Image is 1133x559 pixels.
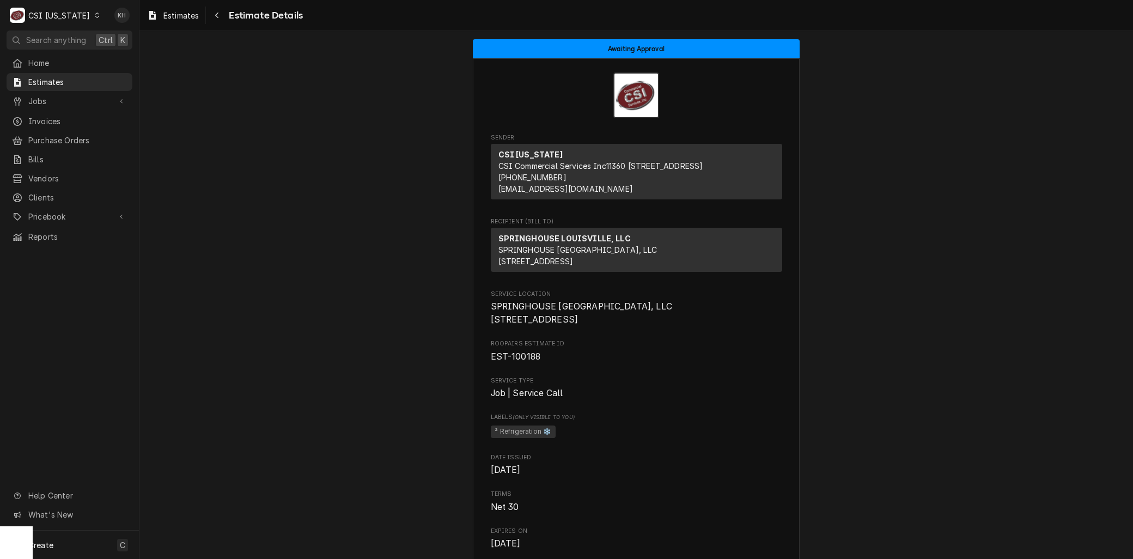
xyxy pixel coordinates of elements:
[491,490,782,513] div: Terms
[491,228,782,272] div: Recipient (Bill To)
[491,351,541,362] span: EST-100188
[7,112,132,130] a: Invoices
[491,424,782,440] span: [object Object]
[491,290,782,299] span: Service Location
[491,217,782,277] div: Estimate Recipient
[491,376,782,400] div: Service Type
[7,92,132,110] a: Go to Jobs
[491,376,782,385] span: Service Type
[491,465,521,475] span: [DATE]
[28,154,127,165] span: Bills
[7,150,132,168] a: Bills
[7,208,132,226] a: Go to Pricebook
[143,7,203,25] a: Estimates
[491,538,521,549] span: [DATE]
[491,413,782,422] span: Labels
[28,76,127,88] span: Estimates
[491,217,782,226] span: Recipient (Bill To)
[498,184,633,193] a: [EMAIL_ADDRESS][DOMAIN_NAME]
[10,8,25,23] div: C
[120,34,125,46] span: K
[28,490,126,501] span: Help Center
[28,509,126,520] span: What's New
[491,426,556,439] span: ² Refrigeration ❄️
[498,173,566,182] a: [PHONE_NUMBER]
[491,144,782,199] div: Sender
[10,8,25,23] div: CSI Kentucky's Avatar
[7,131,132,149] a: Purchase Orders
[498,161,703,171] span: CSI Commercial Services Inc11360 [STREET_ADDRESS]
[491,301,672,325] span: SPRINGHOUSE [GEOGRAPHIC_DATA], LLC [STREET_ADDRESS]
[7,506,132,524] a: Go to What's New
[28,173,127,184] span: Vendors
[491,228,782,276] div: Recipient (Bill To)
[491,290,782,326] div: Service Location
[491,413,782,440] div: [object Object]
[28,116,127,127] span: Invoices
[7,169,132,187] a: Vendors
[491,300,782,326] span: Service Location
[491,527,782,536] span: Expires On
[114,8,130,23] div: Kyley Hunnicutt's Avatar
[513,414,574,420] span: (Only Visible to You)
[28,231,127,242] span: Reports
[7,189,132,206] a: Clients
[498,234,631,243] strong: SPRINGHOUSE LOUISVILLE, LLC
[608,45,665,52] span: Awaiting Approval
[208,7,226,24] button: Navigate back
[491,133,782,204] div: Estimate Sender
[28,211,111,222] span: Pricebook
[7,54,132,72] a: Home
[7,73,132,91] a: Estimates
[491,133,782,142] span: Sender
[28,192,127,203] span: Clients
[491,453,782,462] span: Date Issued
[7,228,132,246] a: Reports
[7,31,132,50] button: Search anythingCtrlK
[613,72,659,118] img: Logo
[491,502,519,512] span: Net 30
[99,34,113,46] span: Ctrl
[114,8,130,23] div: KH
[491,388,563,398] span: Job | Service Call
[26,34,86,46] span: Search anything
[28,540,53,550] span: Create
[28,10,90,21] div: CSI [US_STATE]
[498,245,657,266] span: SPRINGHOUSE [GEOGRAPHIC_DATA], LLC [STREET_ADDRESS]
[498,150,563,159] strong: CSI [US_STATE]
[473,39,800,58] div: Status
[163,10,199,21] span: Estimates
[28,57,127,69] span: Home
[491,527,782,550] div: Expires On
[491,490,782,499] span: Terms
[28,95,111,107] span: Jobs
[491,501,782,514] span: Terms
[491,453,782,477] div: Date Issued
[491,339,782,348] span: Roopairs Estimate ID
[226,8,303,23] span: Estimate Details
[491,350,782,363] span: Roopairs Estimate ID
[491,339,782,363] div: Roopairs Estimate ID
[28,135,127,146] span: Purchase Orders
[491,387,782,400] span: Service Type
[491,464,782,477] span: Date Issued
[7,487,132,505] a: Go to Help Center
[491,537,782,550] span: Expires On
[491,144,782,204] div: Sender
[120,539,125,551] span: C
